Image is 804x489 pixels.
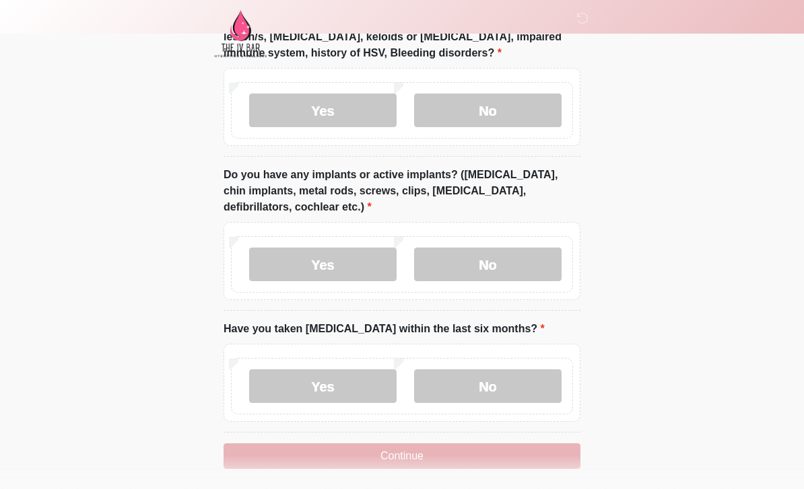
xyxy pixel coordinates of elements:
[210,10,271,58] img: The IV Bar, LLC Logo
[249,370,397,404] label: Yes
[249,94,397,128] label: Yes
[224,167,580,216] label: Do you have any implants or active implants? ([MEDICAL_DATA], chin implants, metal rods, screws, ...
[249,248,397,282] label: Yes
[414,370,562,404] label: No
[414,248,562,282] label: No
[224,322,545,338] label: Have you taken [MEDICAL_DATA] within the last six months?
[224,444,580,469] button: Continue
[414,94,562,128] label: No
